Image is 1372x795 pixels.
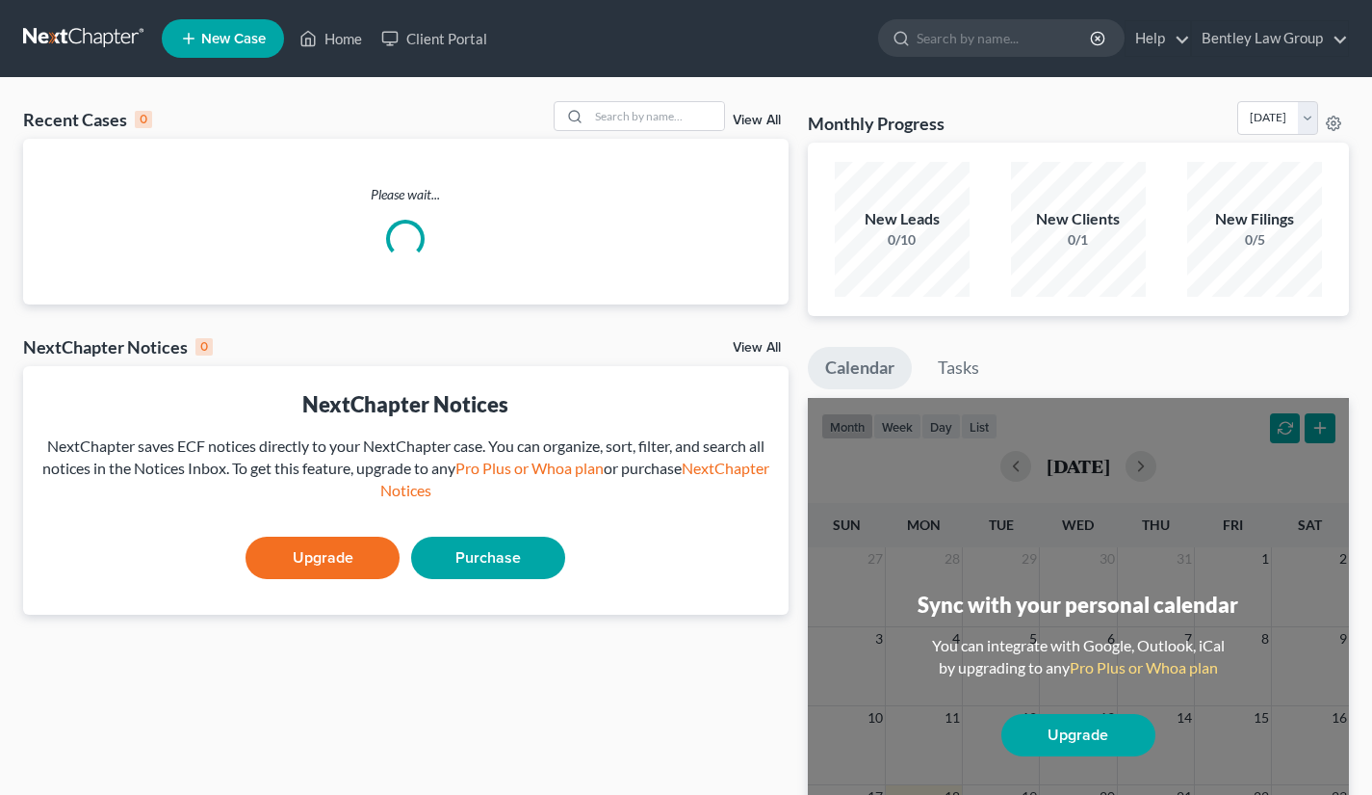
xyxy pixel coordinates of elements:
a: Help [1126,21,1190,56]
div: NextChapter Notices [23,335,213,358]
a: Upgrade [246,537,400,579]
a: Pro Plus or Whoa plan [1070,658,1218,676]
a: Home [290,21,372,56]
p: Please wait... [23,185,789,204]
a: Client Portal [372,21,497,56]
a: NextChapter Notices [380,459,769,499]
div: 0/10 [835,230,970,250]
div: Sync with your personal calendar [918,590,1238,620]
a: View All [733,114,781,127]
div: New Leads [835,208,970,230]
div: 0/1 [1011,230,1146,250]
div: NextChapter saves ECF notices directly to your NextChapter case. You can organize, sort, filter, ... [39,436,773,502]
span: New Case [201,32,266,46]
div: You can integrate with Google, Outlook, iCal by upgrading to any [924,635,1232,679]
div: 0/5 [1187,230,1322,250]
a: Calendar [808,347,912,389]
div: 0 [195,338,213,356]
div: Recent Cases [23,108,152,131]
a: Pro Plus or Whoa plan [455,459,604,477]
div: NextChapter Notices [39,389,773,419]
a: Purchase [411,537,565,579]
a: View All [733,341,781,355]
div: 0 [135,111,152,128]
div: New Clients [1011,208,1146,230]
input: Search by name... [589,102,724,130]
input: Search by name... [917,20,1093,56]
h3: Monthly Progress [808,112,945,135]
a: Tasks [920,347,997,389]
div: New Filings [1187,208,1322,230]
a: Bentley Law Group [1192,21,1348,56]
a: Upgrade [1001,714,1155,756]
